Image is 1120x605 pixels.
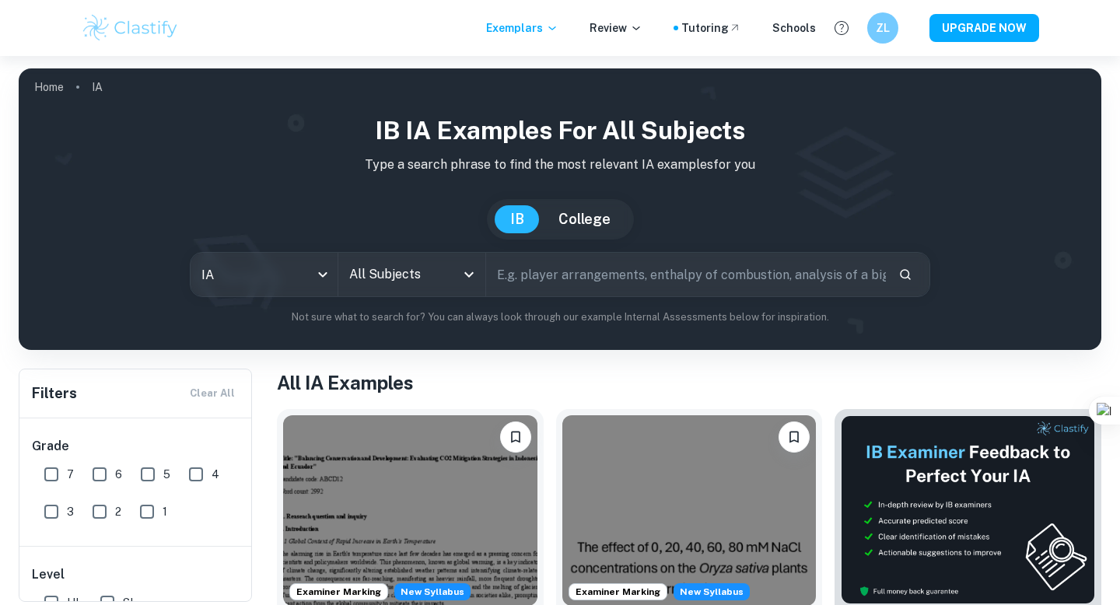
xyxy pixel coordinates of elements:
h6: Filters [32,383,77,404]
img: Thumbnail [841,415,1095,604]
span: 6 [115,466,122,483]
button: Help and Feedback [828,15,855,41]
img: Clastify logo [81,12,180,44]
div: Starting from the May 2026 session, the ESS IA requirements have changed. We created this exempla... [674,583,750,600]
p: Exemplars [486,19,558,37]
button: IB [495,205,540,233]
div: Starting from the May 2026 session, the ESS IA requirements have changed. We created this exempla... [394,583,471,600]
a: Schools [772,19,816,37]
button: Bookmark [779,421,810,453]
button: College [543,205,626,233]
span: New Syllabus [394,583,471,600]
p: IA [92,79,103,96]
span: 4 [212,466,219,483]
a: Tutoring [681,19,741,37]
button: Open [458,264,480,285]
span: 5 [163,466,170,483]
span: 1 [163,503,167,520]
h6: ZL [874,19,892,37]
span: 2 [115,503,121,520]
input: E.g. player arrangements, enthalpy of combustion, analysis of a big city... [486,253,886,296]
p: Type a search phrase to find the most relevant IA examples for you [31,156,1089,174]
span: 7 [67,466,74,483]
h6: Grade [32,437,240,456]
img: profile cover [19,68,1101,350]
h1: All IA Examples [277,369,1101,397]
span: Examiner Marking [569,585,667,599]
h1: IB IA examples for all subjects [31,112,1089,149]
button: UPGRADE NOW [929,14,1039,42]
button: Bookmark [500,421,531,453]
div: IA [191,253,338,296]
p: Not sure what to search for? You can always look through our example Internal Assessments below f... [31,309,1089,325]
button: ZL [867,12,898,44]
p: Review [590,19,642,37]
span: 3 [67,503,74,520]
button: Search [892,261,919,288]
a: Home [34,76,64,98]
span: New Syllabus [674,583,750,600]
h6: Level [32,565,240,584]
span: Examiner Marking [290,585,387,599]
